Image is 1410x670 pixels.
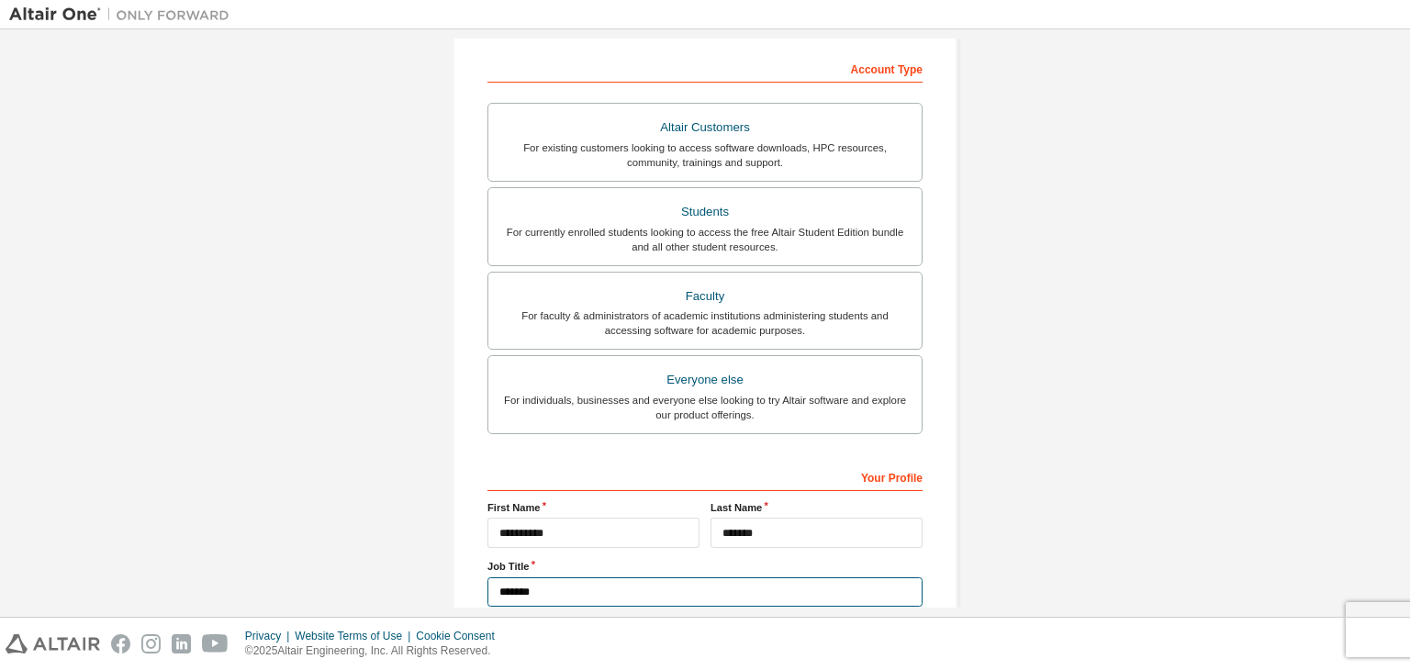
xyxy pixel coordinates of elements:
label: Last Name [711,500,923,515]
label: First Name [487,500,699,515]
img: linkedin.svg [172,634,191,653]
div: For faculty & administrators of academic institutions administering students and accessing softwa... [499,308,911,338]
div: Students [499,199,911,225]
div: Privacy [245,629,295,643]
div: Cookie Consent [416,629,505,643]
div: Your Profile [487,462,923,491]
img: youtube.svg [202,634,229,653]
p: © 2025 Altair Engineering, Inc. All Rights Reserved. [245,643,506,659]
label: Job Title [487,559,923,574]
div: Altair Customers [499,115,911,140]
div: Account Type [487,53,923,83]
div: Everyone else [499,367,911,393]
img: altair_logo.svg [6,634,100,653]
div: For currently enrolled students looking to access the free Altair Student Edition bundle and all ... [499,225,911,254]
div: Website Terms of Use [295,629,416,643]
img: instagram.svg [141,634,161,653]
img: Altair One [9,6,239,24]
div: For individuals, businesses and everyone else looking to try Altair software and explore our prod... [499,393,911,422]
img: facebook.svg [111,634,130,653]
div: For existing customers looking to access software downloads, HPC resources, community, trainings ... [499,140,911,170]
div: Faculty [499,284,911,309]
